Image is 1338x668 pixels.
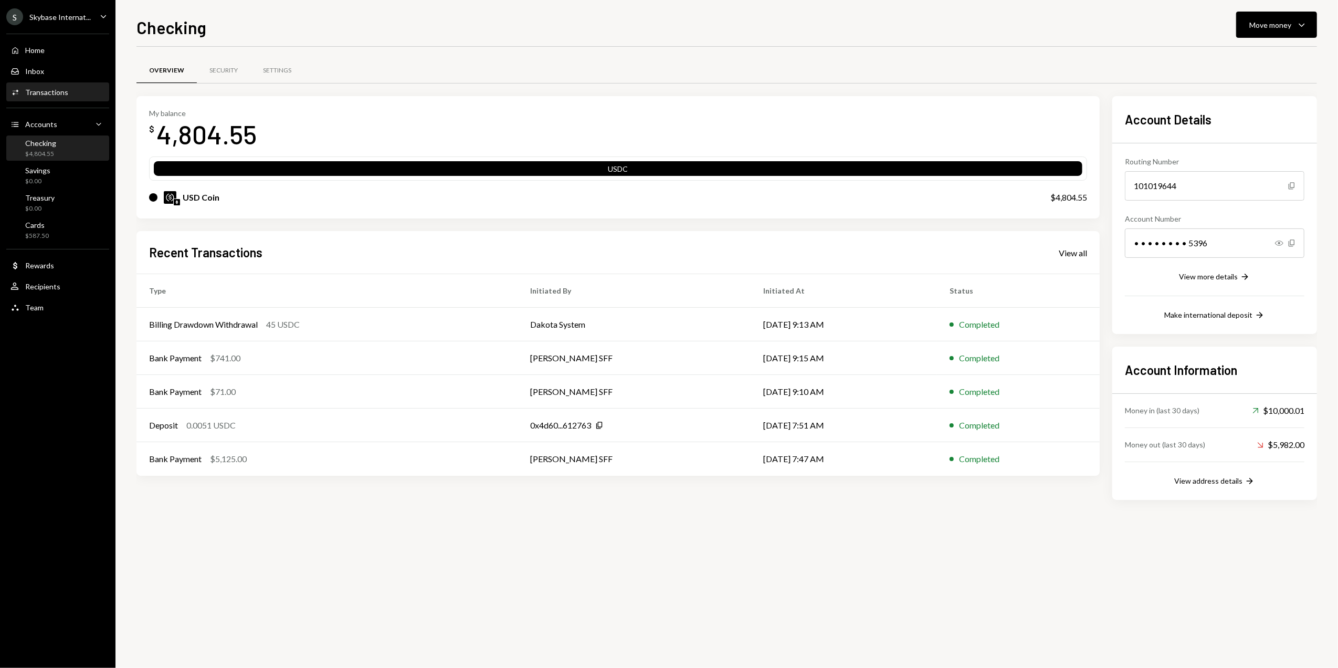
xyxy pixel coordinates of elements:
[1257,439,1304,451] div: $5,982.00
[136,17,206,38] h1: Checking
[6,61,109,80] a: Inbox
[209,66,238,75] div: Security
[25,193,55,202] div: Treasury
[1059,247,1087,258] a: View all
[751,341,937,375] td: [DATE] 9:15 AM
[6,298,109,317] a: Team
[1050,191,1087,204] div: $4,804.55
[25,232,49,241] div: $587.50
[1164,310,1252,319] div: Make international deposit
[149,419,178,432] div: Deposit
[263,66,291,75] div: Settings
[1164,310,1265,321] button: Make international deposit
[518,442,751,476] td: [PERSON_NAME] SFF
[1125,361,1304,379] h2: Account Information
[751,442,937,476] td: [DATE] 7:47 AM
[25,204,55,213] div: $0.00
[6,8,23,25] div: S
[25,177,50,186] div: $0.00
[210,453,247,465] div: $5,125.00
[937,274,1100,308] th: Status
[959,385,999,398] div: Completed
[6,277,109,296] a: Recipients
[25,303,44,312] div: Team
[149,318,258,331] div: Billing Drawdown Withdrawal
[25,46,45,55] div: Home
[149,109,257,118] div: My balance
[518,274,751,308] th: Initiated By
[149,124,154,134] div: $
[6,114,109,133] a: Accounts
[25,67,44,76] div: Inbox
[6,163,109,188] a: Savings$0.00
[1125,228,1304,258] div: • • • • • • • • 5396
[197,57,250,84] a: Security
[25,120,57,129] div: Accounts
[6,256,109,275] a: Rewards
[518,308,751,341] td: Dakota System
[29,13,91,22] div: Skybase Internat...
[1125,171,1304,201] div: 101019644
[6,217,109,243] a: Cards$587.50
[959,419,999,432] div: Completed
[25,261,54,270] div: Rewards
[6,135,109,161] a: Checking$4,804.55
[25,166,50,175] div: Savings
[164,191,176,204] img: USDC
[149,453,202,465] div: Bank Payment
[149,385,202,398] div: Bank Payment
[6,190,109,215] a: Treasury$0.00
[751,308,937,341] td: [DATE] 9:13 AM
[186,419,236,432] div: 0.0051 USDC
[530,419,591,432] div: 0x4d60...612763
[149,352,202,364] div: Bank Payment
[959,318,999,331] div: Completed
[266,318,300,331] div: 45 USDC
[6,82,109,101] a: Transactions
[210,352,240,364] div: $741.00
[183,191,219,204] div: USD Coin
[136,274,518,308] th: Type
[1236,12,1317,38] button: Move money
[250,57,304,84] a: Settings
[25,139,56,148] div: Checking
[959,453,999,465] div: Completed
[1174,476,1242,485] div: View address details
[751,409,937,442] td: [DATE] 7:51 AM
[1125,156,1304,167] div: Routing Number
[1125,405,1199,416] div: Money in (last 30 days)
[1174,476,1255,487] button: View address details
[1179,272,1238,281] div: View more details
[210,385,236,398] div: $71.00
[1125,111,1304,128] h2: Account Details
[1249,19,1291,30] div: Move money
[25,282,60,291] div: Recipients
[518,375,751,409] td: [PERSON_NAME] SFF
[518,341,751,375] td: [PERSON_NAME] SFF
[751,274,937,308] th: Initiated At
[149,66,184,75] div: Overview
[25,221,49,229] div: Cards
[959,352,999,364] div: Completed
[136,57,197,84] a: Overview
[174,199,180,205] img: ethereum-mainnet
[1179,272,1250,283] button: View more details
[25,88,68,97] div: Transactions
[149,244,262,261] h2: Recent Transactions
[6,40,109,59] a: Home
[1125,213,1304,224] div: Account Number
[156,118,257,151] div: 4,804.55
[1059,248,1087,258] div: View all
[751,375,937,409] td: [DATE] 9:10 AM
[154,163,1082,178] div: USDC
[1125,439,1205,450] div: Money out (last 30 days)
[1252,404,1304,417] div: $10,000.01
[25,150,56,159] div: $4,804.55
